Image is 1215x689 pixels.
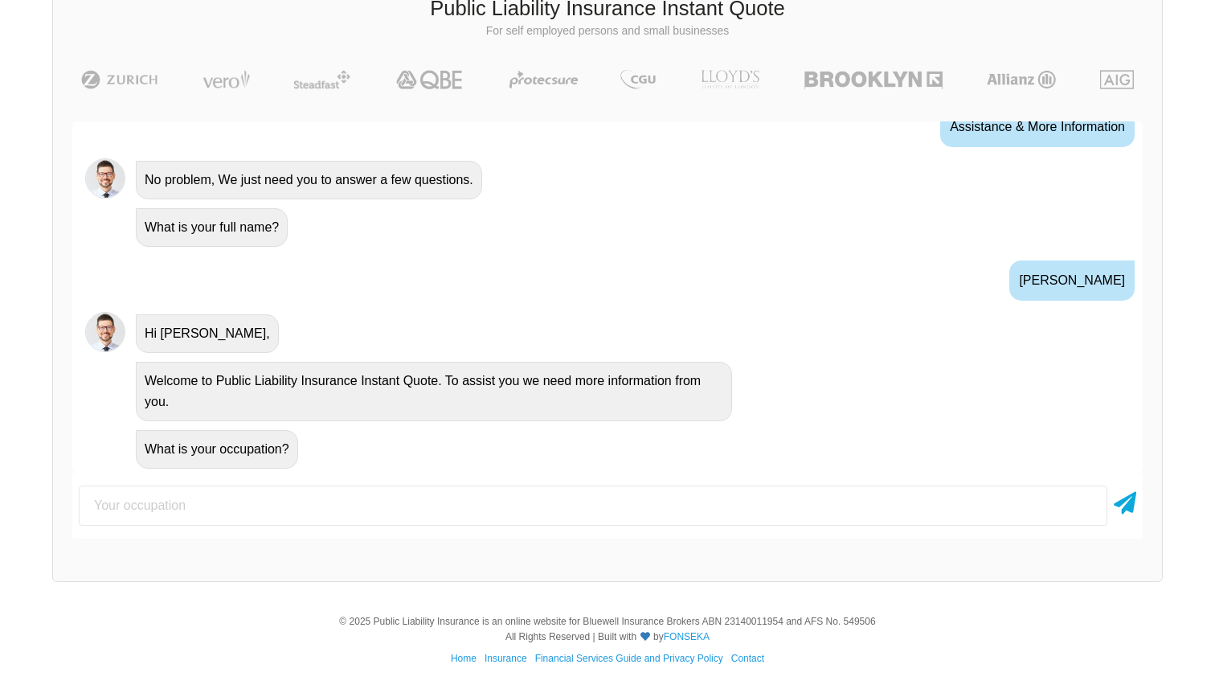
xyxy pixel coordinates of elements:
a: Financial Services Guide and Privacy Policy [535,653,723,664]
img: Steadfast | Public Liability Insurance [287,70,358,89]
a: Contact [731,653,764,664]
p: For self employed persons and small businesses [65,23,1150,39]
a: Insurance [485,653,527,664]
div: What is your full name? [136,208,288,247]
img: Protecsure | Public Liability Insurance [503,70,584,89]
div: Welcome to Public Liability Insurance Instant Quote. To assist you we need more information from ... [136,362,732,421]
input: Your occupation [79,486,1107,526]
div: Hi [PERSON_NAME], [136,314,279,353]
img: CGU | Public Liability Insurance [614,70,662,89]
img: Chatbot | PLI [85,158,125,199]
img: Allianz | Public Liability Insurance [979,70,1064,89]
img: LLOYD's | Public Liability Insurance [692,70,769,89]
img: Zurich | Public Liability Insurance [74,70,165,89]
div: Assistance & More Information [940,107,1135,147]
a: FONSEKA [664,631,710,642]
img: Brooklyn | Public Liability Insurance [798,70,948,89]
img: QBE | Public Liability Insurance [387,70,473,89]
div: What is your occupation? [136,430,298,469]
img: AIG | Public Liability Insurance [1094,70,1141,89]
div: [PERSON_NAME] [1009,260,1135,301]
img: Chatbot | PLI [85,312,125,352]
div: No problem, We just need you to answer a few questions. [136,161,482,199]
a: Home [451,653,477,664]
img: Vero | Public Liability Insurance [195,70,257,89]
